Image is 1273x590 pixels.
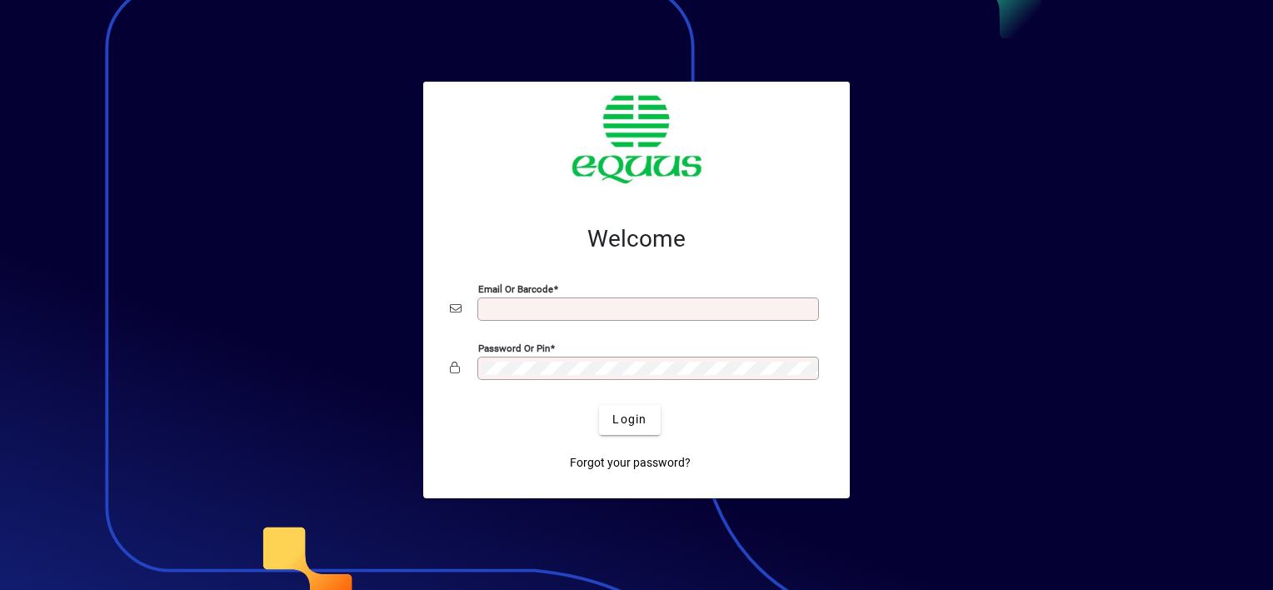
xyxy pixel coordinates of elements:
span: Forgot your password? [570,454,691,472]
mat-label: Password or Pin [478,342,550,353]
button: Login [599,405,660,435]
span: Login [612,411,646,428]
h2: Welcome [450,225,823,253]
a: Forgot your password? [563,448,697,478]
mat-label: Email or Barcode [478,282,553,294]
